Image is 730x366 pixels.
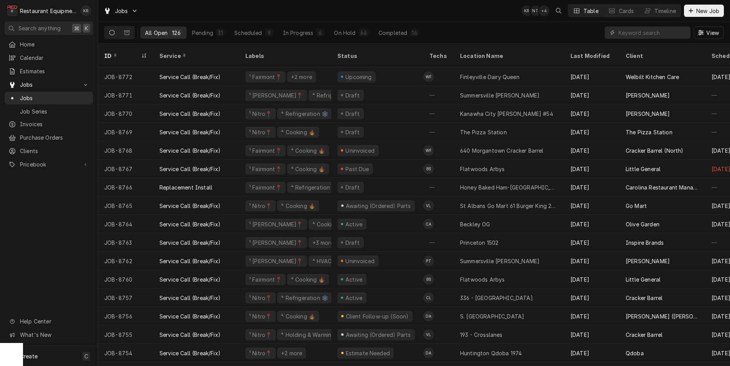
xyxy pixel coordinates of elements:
div: 64 [360,29,367,37]
div: JOB-8772 [98,68,153,86]
div: Chuck Almond's Avatar [423,219,434,229]
div: JOB-8757 [98,289,153,307]
div: [DATE] [564,325,620,344]
div: Labels [245,52,325,60]
div: ¹ Nitro📍 [248,331,273,339]
div: ⁴ Cooking 🔥 [312,220,347,228]
div: [DATE] [564,252,620,270]
div: Active [344,220,363,228]
div: Inspire Brands [626,239,664,247]
div: JOB-8754 [98,344,153,362]
div: Draft [344,183,361,191]
div: Active [344,275,363,284]
span: View [705,29,720,37]
div: DA [423,311,434,321]
div: S. [GEOGRAPHIC_DATA] [460,312,524,320]
span: New Job [695,7,721,15]
a: Invoices [5,118,93,130]
div: Dakota Arthur's Avatar [423,348,434,358]
div: Service Call (Break/Fix) [159,220,220,228]
span: ⌘ [74,24,79,32]
div: WF [423,71,434,82]
div: ⁴ Refrigeration ❄️ [290,183,339,191]
div: Cracker Barrel (North) [626,147,684,155]
div: Wesley Fisher's Avatar [423,71,434,82]
div: Summersville [PERSON_NAME] [460,91,539,99]
a: Clients [5,145,93,157]
div: ⁴ Cooking 🔥 [280,312,316,320]
div: R [7,5,18,16]
div: [PERSON_NAME] [626,110,670,118]
a: Estimates [5,65,93,77]
div: [PERSON_NAME] ([PERSON_NAME]) [626,312,699,320]
span: Invoices [20,120,89,128]
div: ¹ Nitro📍 [248,312,273,320]
span: K [85,24,88,32]
div: The Pizza Station [626,128,672,136]
span: Clients [20,147,89,155]
div: Service Call (Break/Fix) [159,312,220,320]
div: Little General [626,275,661,284]
div: KR [521,5,532,16]
div: Go Mart [626,202,647,210]
div: [PERSON_NAME] [626,91,670,99]
div: JOB-8767 [98,160,153,178]
div: Cracker Barrel [626,331,663,339]
div: Cole Livingston's Avatar [423,292,434,303]
div: Dakota Arthur's Avatar [423,311,434,321]
div: Kanawha City [PERSON_NAME] #54 [460,110,553,118]
div: KR [81,5,91,16]
div: Client Follow-up (Soon) [345,312,409,320]
div: Restaurant Equipment Diagnostics's Avatar [7,5,18,16]
div: [DATE] [564,86,620,104]
div: JOB-8756 [98,307,153,325]
button: Search anything⌘K [5,21,93,35]
div: ⁴ Cooking 🔥 [280,202,316,210]
div: Techs [429,52,448,60]
div: DA [423,348,434,358]
div: Finleyville Dairy Queen [460,73,520,81]
div: Service Call (Break/Fix) [159,73,220,81]
div: +3 more [312,239,334,247]
span: What's New [20,331,89,339]
a: Job Series [5,105,93,118]
div: JOB-8760 [98,270,153,289]
span: Jobs [20,81,78,89]
div: ⁴ Cooking 🔥 [290,275,326,284]
div: ¹ Nitro📍 [248,349,273,357]
div: 126 [172,29,180,37]
div: ¹ Fairmont📍 [248,165,283,173]
div: [DATE] [564,270,620,289]
div: ¹ Nitro📍 [248,128,273,136]
div: Active [344,294,363,302]
div: Qdoba [626,349,644,357]
span: Estimates [20,67,89,75]
a: Purchase Orders [5,131,93,144]
div: +2 more [290,73,313,81]
div: Timeline [654,7,676,15]
div: Princeton 1502 [460,239,498,247]
span: Help Center [20,317,89,325]
div: Last Modified [571,52,612,60]
div: Awaiting (Ordered) Parts [345,331,411,339]
div: PT [423,256,434,266]
div: Service [159,52,232,60]
span: Jobs [20,94,89,102]
div: Welbilt Kitchen Care [626,73,679,81]
div: Paxton Turner's Avatar [423,256,434,266]
a: Home [5,38,93,51]
div: JOB-8771 [98,86,153,104]
div: Service Call (Break/Fix) [159,331,220,339]
span: Jobs [115,7,128,15]
div: Cracker Barrel [626,294,663,302]
div: BS [423,163,434,174]
div: JOB-8755 [98,325,153,344]
span: Pricebook [20,160,78,168]
div: Replacement Install [159,183,212,191]
div: Awaiting (Ordered) Parts [345,202,411,210]
div: Service Call (Break/Fix) [159,275,220,284]
div: — [423,123,454,141]
div: Client [626,52,698,60]
div: Service Call (Break/Fix) [159,257,220,265]
div: ⁴ Refrigeration ❄️ [280,110,329,118]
